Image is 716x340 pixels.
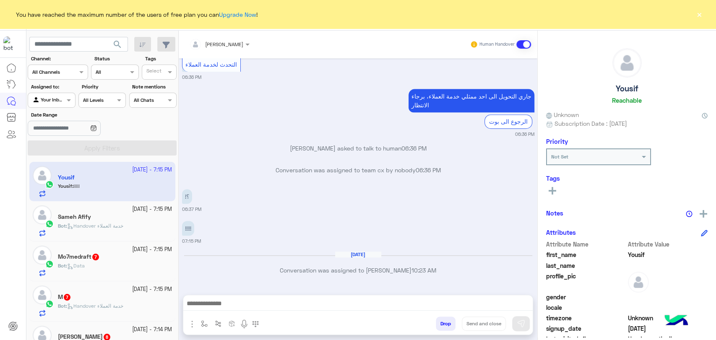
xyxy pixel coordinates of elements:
[546,228,576,236] h6: Attributes
[58,262,66,269] span: Bot
[546,209,563,217] h6: Notes
[132,83,175,91] label: Note mentions
[436,317,456,331] button: Drop
[628,314,708,322] span: Unknown
[479,41,515,48] small: Human Handover
[628,324,708,333] span: 2025-10-08T15:35:24.496Z
[628,293,708,301] span: null
[67,303,123,309] span: Handover خدمة العملاء
[628,240,708,249] span: Attribute Value
[3,36,18,52] img: 1403182699927242
[198,317,211,330] button: select flow
[515,131,534,138] small: 06:36 PM
[132,285,172,293] small: [DATE] - 7:15 PM
[45,300,54,308] img: WhatsApp
[546,138,568,145] h6: Priority
[546,324,626,333] span: signup_date
[182,238,201,244] small: 07:15 PM
[695,10,703,18] button: ×
[64,294,70,301] span: 7
[112,39,122,49] span: search
[58,223,67,229] b: :
[546,314,626,322] span: timezone
[132,246,172,254] small: [DATE] - 7:15 PM
[546,110,579,119] span: Unknown
[219,11,256,18] a: Upgrade Now
[201,320,208,327] img: select flow
[82,83,125,91] label: Priority
[16,10,258,19] span: You have reached the maximum number of the users of free plan you can !
[58,293,71,301] h5: M
[182,221,194,236] p: 8/10/2025, 7:15 PM
[628,303,708,312] span: null
[132,326,172,334] small: [DATE] - 7:14 PM
[58,303,66,309] span: Bot
[58,253,100,260] h5: Mo7medraft
[215,320,221,327] img: Trigger scenario
[546,174,708,182] h6: Tags
[252,321,259,327] img: make a call
[239,319,249,329] img: send voice note
[628,250,708,259] span: Yousif
[45,260,54,268] img: WhatsApp
[31,111,125,119] label: Date Range
[31,55,87,62] label: Channel:
[335,252,381,257] h6: [DATE]
[613,49,641,77] img: defaultAdmin.png
[229,320,235,327] img: create order
[182,166,534,174] p: Conversation was assigned to team cx by nobody
[58,303,67,309] b: :
[182,74,201,80] small: 06:36 PM
[546,240,626,249] span: Attribute Name
[612,96,642,104] h6: Reachable
[551,153,568,160] b: Not Set
[628,272,649,293] img: defaultAdmin.png
[546,250,626,259] span: first_name
[33,246,52,265] img: defaultAdmin.png
[58,213,91,221] h5: Sameh Afify
[33,285,52,304] img: defaultAdmin.png
[225,317,239,330] button: create order
[462,317,506,331] button: Send and close
[484,114,532,128] div: الرجوع الى بوت
[409,89,534,112] p: 8/10/2025, 6:36 PM
[28,140,177,156] button: Apply Filters
[182,206,201,213] small: 06:37 PM
[546,293,626,301] span: gender
[31,83,74,91] label: Assigned to:
[546,272,626,291] span: profile_pic
[187,319,197,329] img: send attachment
[45,220,54,228] img: WhatsApp
[546,261,626,270] span: last_name
[700,210,707,218] img: add
[107,37,128,55] button: search
[182,144,534,153] p: [PERSON_NAME] asked to talk to human
[67,223,123,229] span: Handover خدمة العملاء
[94,55,138,62] label: Status
[401,145,427,152] span: 06:36 PM
[211,317,225,330] button: Trigger scenario
[616,84,638,93] h5: Yousif
[132,205,172,213] small: [DATE] - 7:15 PM
[33,205,52,224] img: defaultAdmin.png
[92,254,99,260] span: 7
[686,210,693,217] img: notes
[411,267,436,274] span: 10:23 AM
[145,67,161,77] div: Select
[185,61,237,68] span: التحدث لخدمة العملاء
[182,266,534,275] p: Conversation was assigned to [PERSON_NAME]
[182,189,192,204] p: 8/10/2025, 6:37 PM
[145,55,176,62] label: Tags
[546,303,626,312] span: locale
[555,119,627,128] span: Subscription Date : [DATE]
[517,319,525,328] img: send message
[661,306,691,336] img: hulul-logo.png
[67,262,85,269] span: Data
[416,166,441,174] span: 06:36 PM
[58,223,66,229] span: Bot
[205,41,243,47] span: [PERSON_NAME]
[58,262,67,269] b: :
